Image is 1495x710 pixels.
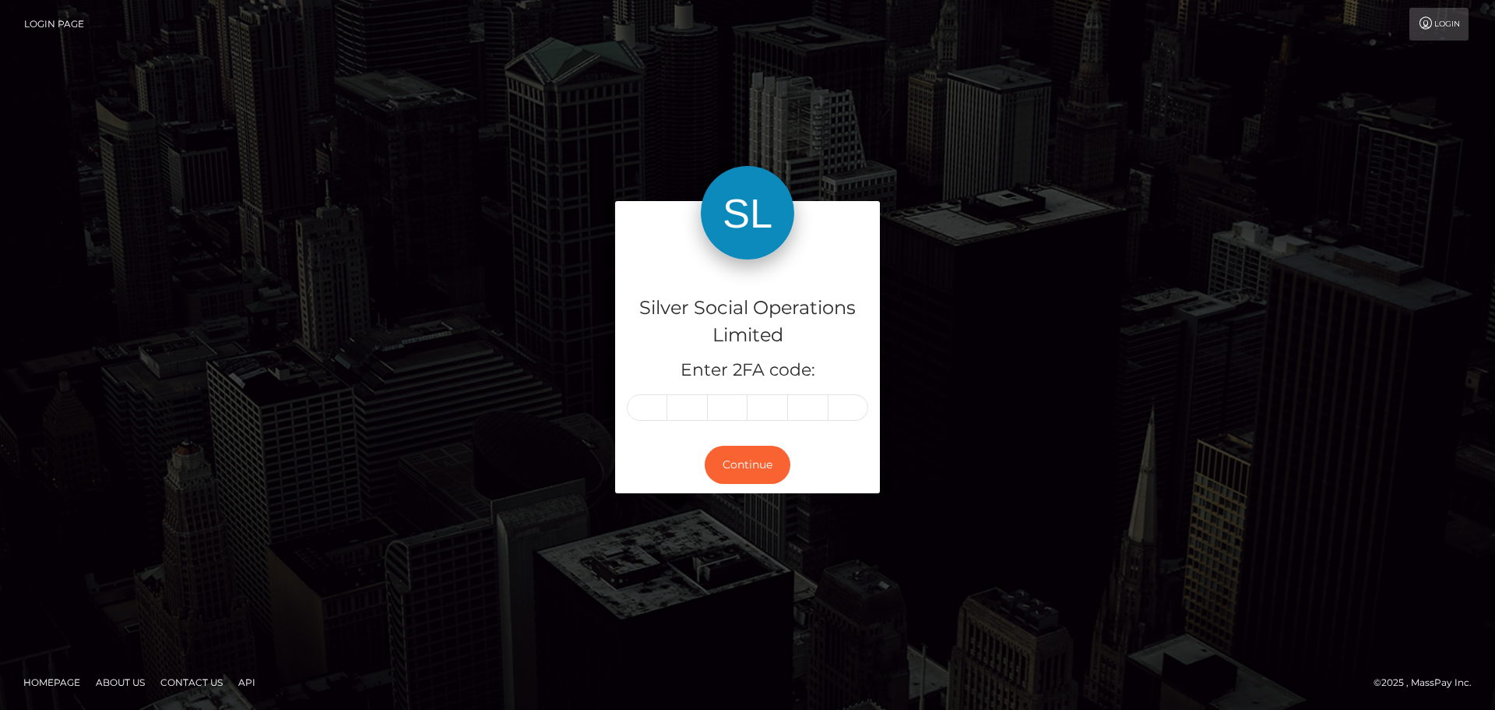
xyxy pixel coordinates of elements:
[1374,674,1483,691] div: © 2025 , MassPay Inc.
[232,670,262,694] a: API
[627,359,868,383] h5: Enter 2FA code:
[701,166,794,260] img: Silver Social Operations Limited
[705,446,790,484] button: Continue
[1409,8,1469,41] a: Login
[24,8,84,41] a: Login Page
[627,295,868,349] h4: Silver Social Operations Limited
[154,670,229,694] a: Contact Us
[17,670,86,694] a: Homepage
[90,670,151,694] a: About Us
